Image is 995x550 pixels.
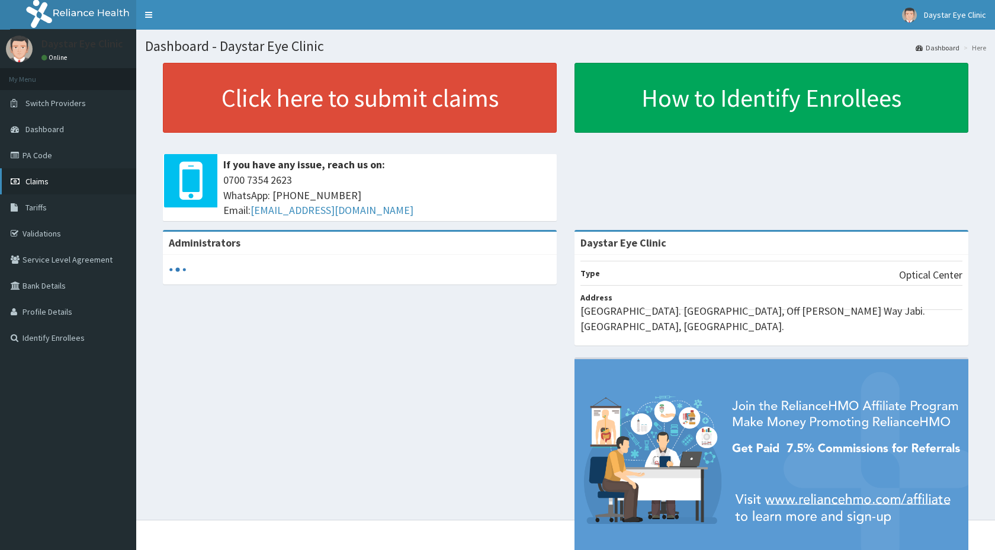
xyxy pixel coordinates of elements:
[574,63,968,133] a: How to Identify Enrollees
[25,176,49,187] span: Claims
[25,98,86,108] span: Switch Providers
[902,8,917,23] img: User Image
[580,236,666,250] strong: Daystar Eye Clinic
[6,36,33,62] img: User Image
[145,39,986,54] h1: Dashboard - Daystar Eye Clinic
[924,9,986,20] span: Daystar Eye Clinic
[580,268,600,279] b: Type
[251,203,413,217] a: [EMAIL_ADDRESS][DOMAIN_NAME]
[25,202,47,213] span: Tariffs
[41,39,123,49] p: Daystar Eye Clinic
[163,63,557,133] a: Click here to submit claims
[916,43,959,53] a: Dashboard
[580,292,612,303] b: Address
[41,53,70,62] a: Online
[169,236,240,250] b: Administrators
[223,158,385,171] b: If you have any issue, reach us on:
[223,172,551,218] span: 0700 7354 2623 WhatsApp: [PHONE_NUMBER] Email:
[25,124,64,135] span: Dashboard
[580,303,962,334] p: [GEOGRAPHIC_DATA]. [GEOGRAPHIC_DATA], Off [PERSON_NAME] Way Jabi. [GEOGRAPHIC_DATA], [GEOGRAPHIC_...
[961,43,986,53] li: Here
[899,267,962,283] p: Optical Center
[169,261,187,279] svg: audio-loading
